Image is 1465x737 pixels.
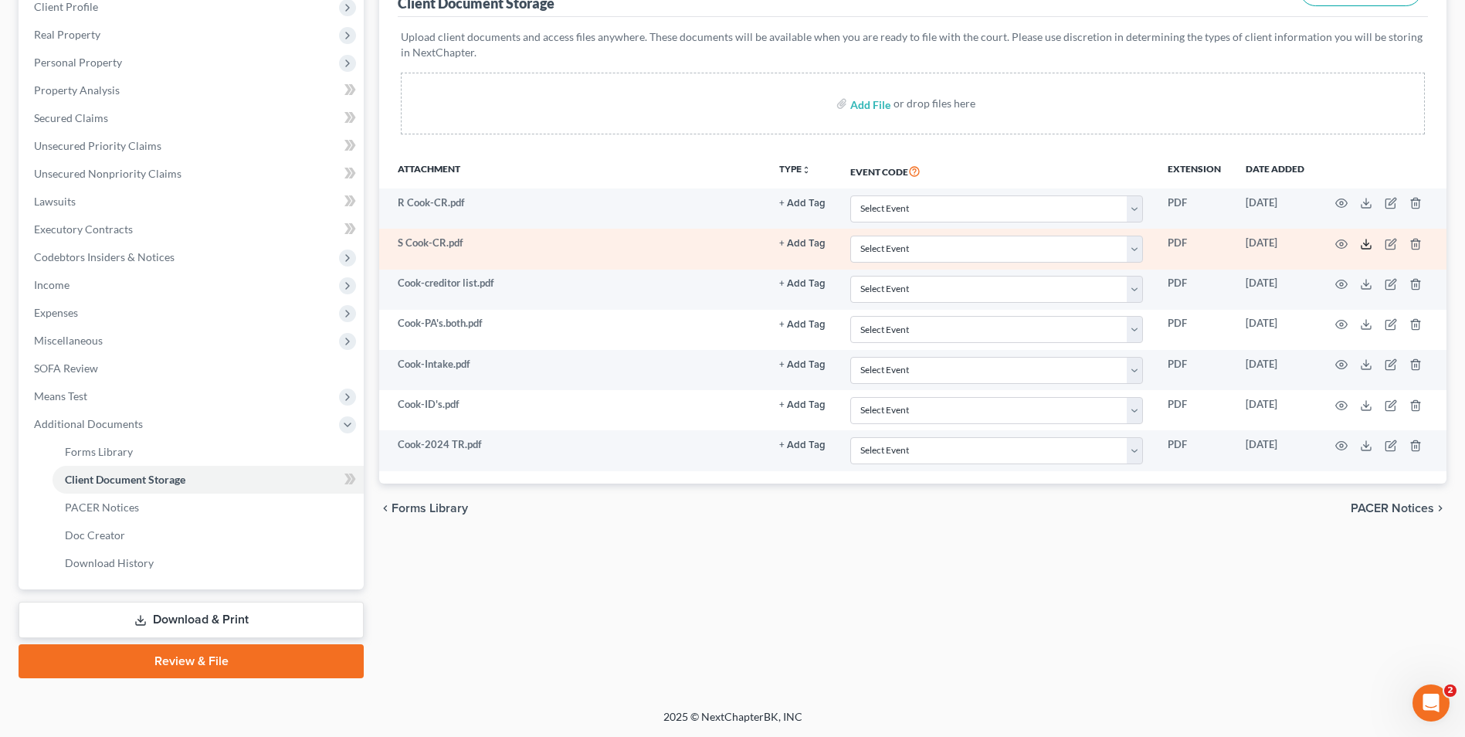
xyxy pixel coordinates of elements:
span: Means Test [34,389,87,402]
i: chevron_left [379,502,392,515]
a: Doc Creator [53,521,364,549]
td: Cook-2024 TR.pdf [379,430,766,470]
span: PACER Notices [65,501,139,514]
a: + Add Tag [779,397,826,412]
td: PDF [1155,350,1233,390]
a: + Add Tag [779,316,826,331]
span: Forms Library [65,445,133,458]
span: Income [34,278,70,291]
a: Secured Claims [22,104,364,132]
td: Cook-PA's.both.pdf [379,310,766,350]
td: PDF [1155,390,1233,430]
a: Unsecured Nonpriority Claims [22,160,364,188]
a: Lawsuits [22,188,364,216]
i: unfold_more [802,165,811,175]
button: + Add Tag [779,239,826,249]
th: Extension [1155,153,1233,188]
a: + Add Tag [779,276,826,290]
div: or drop files here [894,96,975,111]
td: [DATE] [1233,310,1317,350]
span: Download History [65,556,154,569]
td: S Cook-CR.pdf [379,229,766,269]
span: Property Analysis [34,83,120,97]
a: Unsecured Priority Claims [22,132,364,160]
span: 2 [1444,684,1457,697]
td: [DATE] [1233,350,1317,390]
button: PACER Notices chevron_right [1351,502,1446,515]
button: + Add Tag [779,440,826,450]
span: Client Document Storage [65,473,185,486]
td: PDF [1155,430,1233,470]
button: + Add Tag [779,320,826,330]
span: PACER Notices [1351,502,1434,515]
td: Cook-Intake.pdf [379,350,766,390]
span: Doc Creator [65,528,125,542]
td: Cook-creditor list.pdf [379,270,766,310]
td: R Cook-CR.pdf [379,188,766,229]
a: Property Analysis [22,76,364,104]
span: Additional Documents [34,417,143,430]
span: Unsecured Nonpriority Claims [34,167,181,180]
span: Miscellaneous [34,334,103,347]
th: Date added [1233,153,1317,188]
span: Expenses [34,306,78,319]
td: PDF [1155,270,1233,310]
span: Real Property [34,28,100,41]
span: Personal Property [34,56,122,69]
a: + Add Tag [779,437,826,452]
a: Client Document Storage [53,466,364,494]
button: + Add Tag [779,199,826,209]
button: + Add Tag [779,400,826,410]
a: PACER Notices [53,494,364,521]
a: Download History [53,549,364,577]
a: Executory Contracts [22,216,364,243]
a: Review & File [19,644,364,678]
span: Executory Contracts [34,222,133,236]
th: Attachment [379,153,766,188]
i: chevron_right [1434,502,1446,515]
td: [DATE] [1233,188,1317,229]
a: SOFA Review [22,355,364,382]
td: [DATE] [1233,390,1317,430]
button: chevron_left Forms Library [379,502,468,515]
a: + Add Tag [779,357,826,372]
span: Secured Claims [34,111,108,124]
div: 2025 © NextChapterBK, INC [293,709,1173,737]
button: + Add Tag [779,279,826,289]
td: Cook-ID's.pdf [379,390,766,430]
button: + Add Tag [779,360,826,370]
td: PDF [1155,310,1233,350]
span: SOFA Review [34,362,98,375]
td: [DATE] [1233,229,1317,269]
a: + Add Tag [779,236,826,250]
a: Forms Library [53,438,364,466]
span: Lawsuits [34,195,76,208]
td: PDF [1155,229,1233,269]
td: [DATE] [1233,430,1317,470]
td: [DATE] [1233,270,1317,310]
p: Upload client documents and access files anywhere. These documents will be available when you are... [401,29,1425,60]
iframe: Intercom live chat [1412,684,1450,722]
a: Download & Print [19,602,364,638]
span: Unsecured Priority Claims [34,139,161,152]
button: TYPEunfold_more [779,165,811,175]
a: + Add Tag [779,195,826,210]
span: Codebtors Insiders & Notices [34,250,175,263]
span: Forms Library [392,502,468,515]
td: PDF [1155,188,1233,229]
th: Event Code [838,153,1155,188]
